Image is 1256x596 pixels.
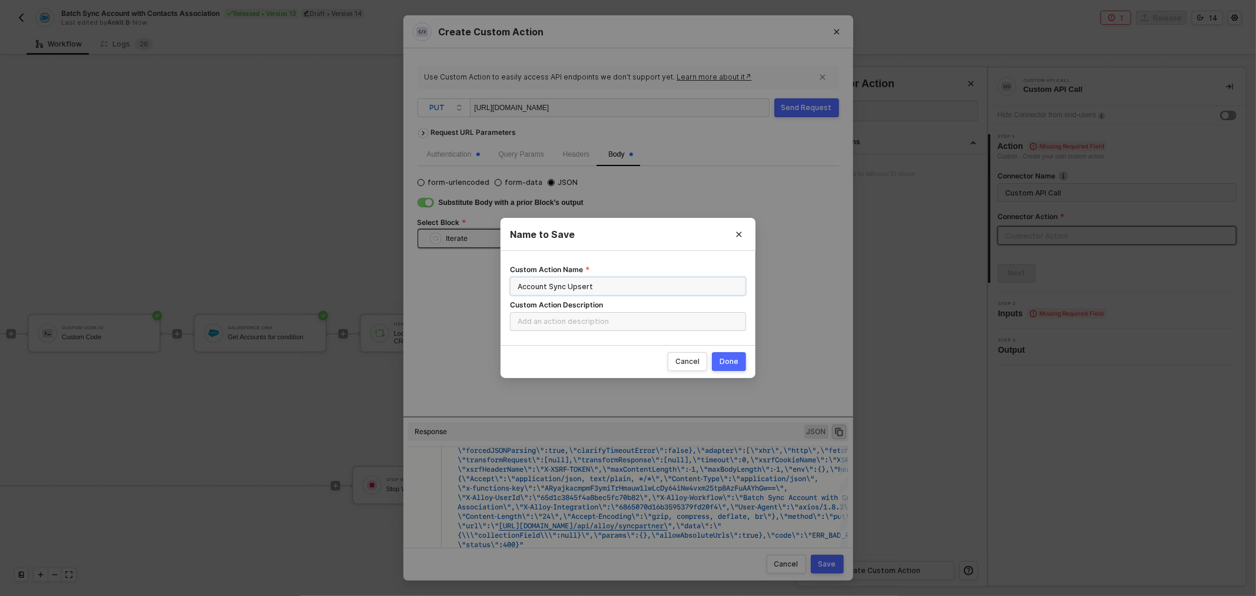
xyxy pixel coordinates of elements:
[668,352,707,371] button: Cancel
[510,277,746,296] input: Custom Action Name
[675,357,700,366] div: Cancel
[510,229,746,241] div: Name to Save
[510,265,590,274] label: Custom Action Name
[720,357,738,366] div: Done
[510,300,611,310] label: Custom Action Description
[723,218,755,251] button: Close
[712,352,746,371] button: Done
[510,312,746,331] input: Custom Action Description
